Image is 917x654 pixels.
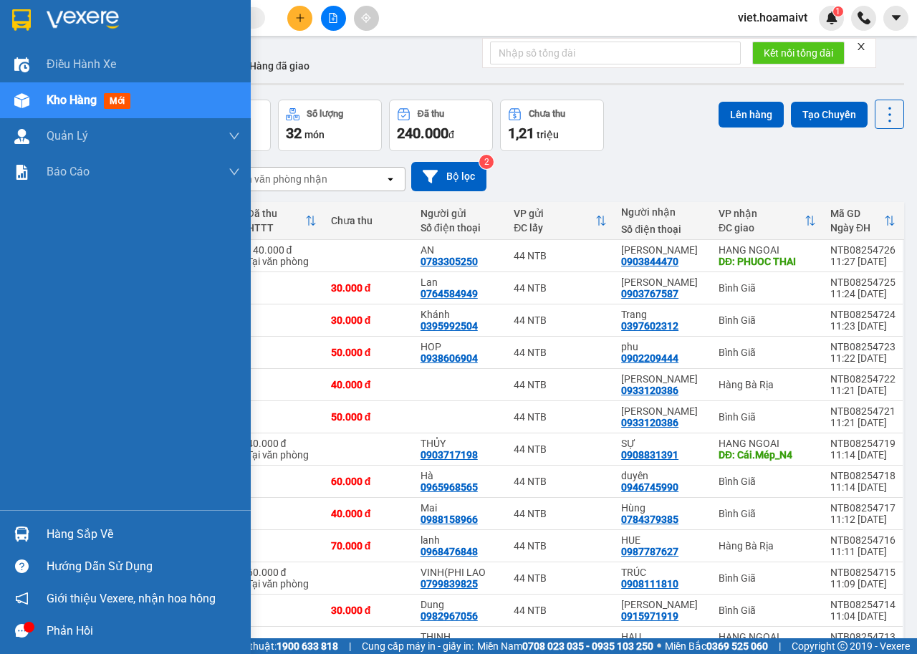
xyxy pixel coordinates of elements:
div: SỰ [621,438,704,449]
img: solution-icon [14,165,29,180]
button: aim [354,6,379,31]
span: | [349,638,351,654]
div: duyên [621,470,704,481]
div: 0915971919 [621,610,678,622]
span: caret-down [890,11,903,24]
button: Đã thu240.000đ [389,100,493,151]
div: NTB08254717 [830,502,896,514]
span: question-circle [15,559,29,573]
div: 0784379385 [621,514,678,525]
div: Kim Đạt [621,599,704,610]
sup: 2 [479,155,494,169]
div: 0783305250 [421,256,478,267]
div: 44 NTB [514,282,607,294]
img: warehouse-icon [14,526,29,542]
button: plus [287,6,312,31]
div: 0982967056 [421,610,478,622]
div: Ngày ĐH [830,222,884,234]
div: 11:23 [DATE] [830,320,896,332]
th: Toggle SortBy [823,202,903,240]
div: Đã thu [247,208,305,219]
div: THÀNH CÔNG [621,244,704,256]
div: 40.000 đ [247,438,317,449]
div: Mai [421,502,499,514]
div: Chưa thu [529,109,565,119]
div: 40.000 đ [331,508,406,519]
div: Tại văn phòng [247,578,317,590]
div: Số lượng [307,109,343,119]
div: HANG NGOAI [719,631,816,643]
div: Hàng Bà Rịa [719,379,816,390]
div: 11:14 [DATE] [830,449,896,461]
div: Bình Giã [719,411,816,423]
div: Tại văn phòng [247,256,317,267]
div: Đã thu [418,109,444,119]
div: VP nhận [719,208,805,219]
div: 0764584949 [421,288,478,299]
span: 240.000 [397,125,448,142]
div: DĐ: Cái.Mép_N4 [719,449,816,461]
span: down [229,166,240,178]
div: NTB08254726 [830,244,896,256]
div: HUE [621,534,704,546]
div: NTB08254725 [830,276,896,288]
div: 44 NTB [514,443,607,455]
div: VP gửi [514,208,595,219]
div: 11:21 [DATE] [830,385,896,396]
div: DĐ: PHUOC THAI [719,256,816,267]
button: Số lượng32món [278,100,382,151]
div: 0965968565 [421,481,478,493]
div: Hàng sắp về [47,524,240,545]
div: NTB08254721 [830,405,896,417]
div: 44 NTB [514,637,607,648]
div: Bình Giã [719,314,816,326]
button: Chưa thu1,21 triệu [500,100,604,151]
div: 11:04 [DATE] [830,610,896,622]
sup: 1 [833,6,843,16]
div: NTB08254713 [830,631,896,643]
div: HÙNG MINH [621,276,704,288]
div: 0968476848 [421,546,478,557]
svg: open [385,173,396,185]
div: 0902209444 [621,352,678,364]
div: 40.000 đ [331,379,406,390]
div: 44 NTB [514,572,607,584]
span: copyright [837,641,848,651]
div: TRÚC [621,567,704,578]
div: 11:21 [DATE] [830,417,896,428]
div: Phản hồi [47,620,240,642]
div: 0946745990 [621,481,678,493]
div: NTB08254716 [830,534,896,546]
div: 0397602312 [621,320,678,332]
div: Trang [621,309,704,320]
div: 44 NTB [514,347,607,358]
div: Kim Nhị [621,405,704,417]
div: 60.000 đ [331,476,406,487]
div: HAU [621,631,704,643]
div: 40.000 đ [331,637,406,648]
div: HANG NGOAI [719,244,816,256]
div: 50.000 đ [331,411,406,423]
div: 0908111810 [621,578,678,590]
span: Quản Lý [47,127,88,145]
span: 32 [286,125,302,142]
div: Số điện thoại [421,222,499,234]
div: 0908831391 [621,449,678,461]
div: 11:22 [DATE] [830,352,896,364]
div: 0933120386 [621,417,678,428]
div: Bình Giã [719,605,816,616]
span: 1,21 [508,125,534,142]
div: VINH(PHI LAO [421,567,499,578]
div: HANG NGOAI [719,438,816,449]
span: file-add [328,13,338,23]
button: Hàng đã giao [238,49,321,83]
span: Cung cấp máy in - giấy in: [362,638,474,654]
div: Bình Giã [719,347,816,358]
button: Kết nối tổng đài [752,42,845,64]
div: ĐC lấy [514,222,595,234]
div: 11:09 [DATE] [830,578,896,590]
span: món [304,129,325,140]
div: Chọn văn phòng nhận [229,172,327,186]
span: Kho hàng [47,93,97,107]
span: Hỗ trợ kỹ thuật: [206,638,338,654]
